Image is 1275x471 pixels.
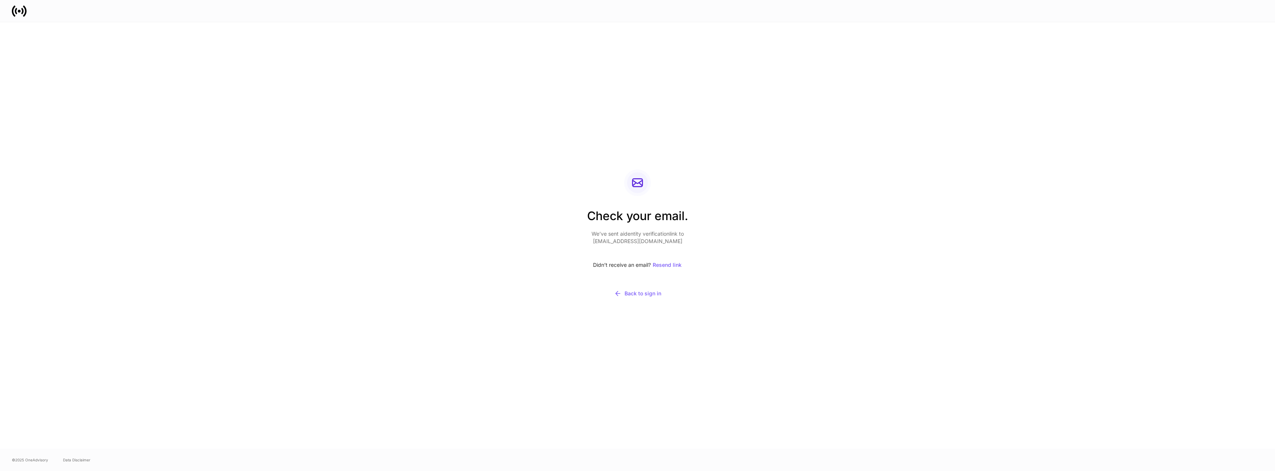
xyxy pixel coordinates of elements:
[587,208,688,230] h2: Check your email.
[653,262,682,268] div: Resend link
[652,257,682,273] button: Resend link
[587,257,688,273] div: Didn’t receive an email?
[12,457,48,463] span: © 2025 OneAdvisory
[587,230,688,245] p: We’ve sent a identity verification link to [EMAIL_ADDRESS][DOMAIN_NAME]
[614,290,661,297] div: Back to sign in
[587,285,688,302] button: Back to sign in
[63,457,90,463] a: Data Disclaimer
